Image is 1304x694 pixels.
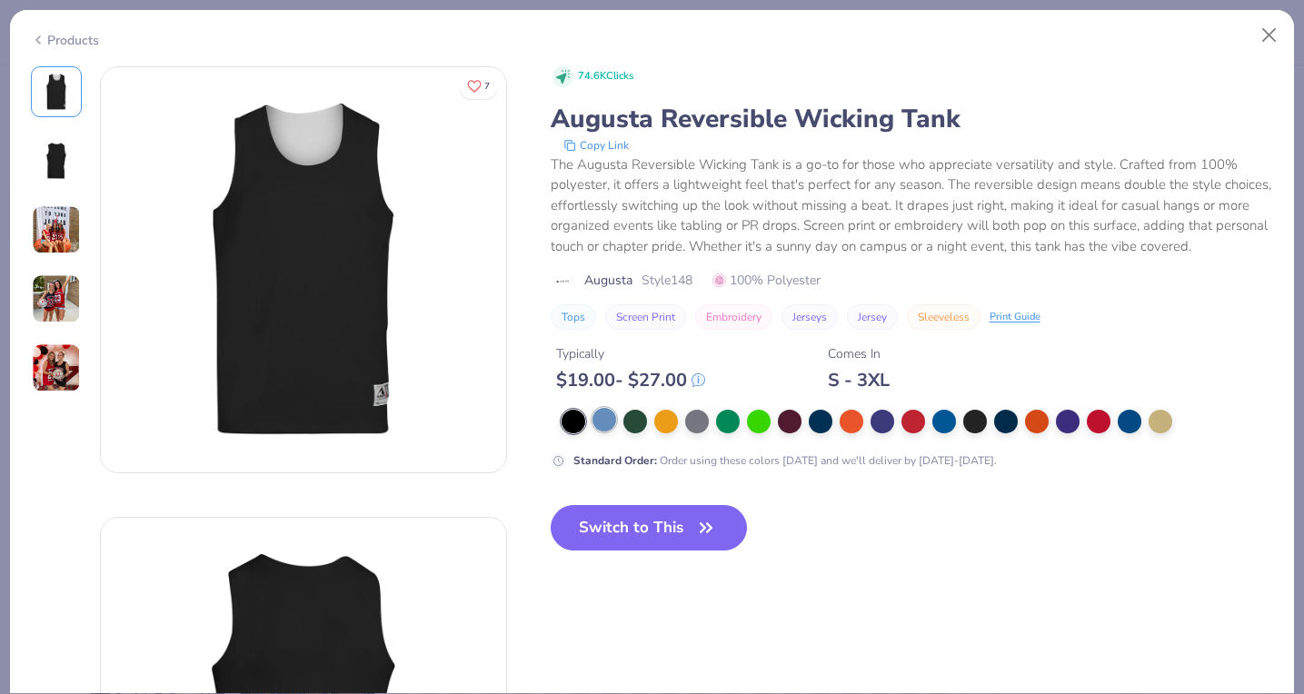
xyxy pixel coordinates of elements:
[484,82,490,91] span: 7
[584,271,632,290] span: Augusta
[605,304,686,330] button: Screen Print
[573,453,657,468] strong: Standard Order :
[1252,18,1287,53] button: Close
[32,274,81,323] img: User generated content
[32,343,81,392] img: User generated content
[101,67,506,472] img: Front
[695,304,772,330] button: Embroidery
[990,310,1040,325] div: Print Guide
[35,70,78,114] img: Front
[32,205,81,254] img: User generated content
[712,271,821,290] span: 100% Polyester
[828,369,890,392] div: S - 3XL
[459,73,498,99] button: Like
[35,139,78,183] img: Back
[556,344,705,363] div: Typically
[781,304,838,330] button: Jerseys
[573,452,997,469] div: Order using these colors [DATE] and we'll deliver by [DATE]-[DATE].
[828,344,890,363] div: Comes In
[551,154,1274,257] div: The Augusta Reversible Wicking Tank is a go-to for those who appreciate versatility and style. Cr...
[551,102,1274,136] div: Augusta Reversible Wicking Tank
[907,304,980,330] button: Sleeveless
[558,136,634,154] button: copy to clipboard
[31,31,99,50] div: Products
[556,369,705,392] div: $ 19.00 - $ 27.00
[551,304,596,330] button: Tops
[847,304,898,330] button: Jersey
[578,69,633,84] span: 74.6K Clicks
[642,271,692,290] span: Style 148
[551,505,748,550] button: Switch to This
[551,274,575,289] img: brand logo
